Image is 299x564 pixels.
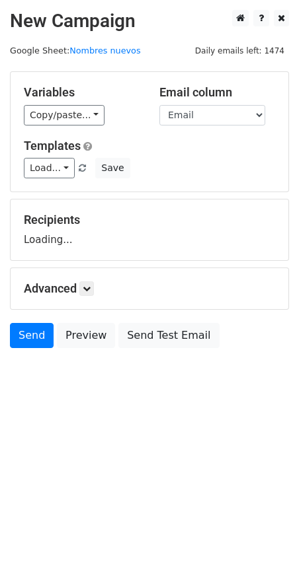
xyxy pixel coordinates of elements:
[69,46,140,55] a: Nombres nuevos
[24,105,105,125] a: Copy/paste...
[57,323,115,348] a: Preview
[159,85,275,100] h5: Email column
[191,46,289,55] a: Daily emails left: 1474
[24,213,275,227] h5: Recipients
[191,44,289,58] span: Daily emails left: 1474
[118,323,219,348] a: Send Test Email
[24,281,275,296] h5: Advanced
[24,85,140,100] h5: Variables
[24,158,75,178] a: Load...
[10,323,54,348] a: Send
[24,139,81,153] a: Templates
[10,46,141,55] small: Google Sheet:
[10,10,289,32] h2: New Campaign
[24,213,275,247] div: Loading...
[95,158,130,178] button: Save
